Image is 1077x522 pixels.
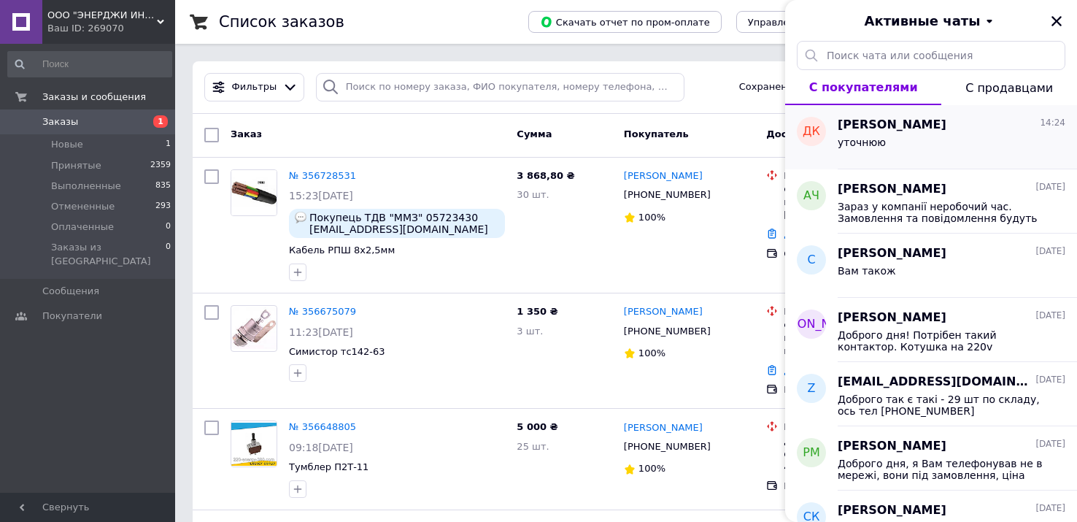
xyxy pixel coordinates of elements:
[838,438,946,455] span: [PERSON_NAME]
[289,190,353,201] span: 15:23[DATE]
[517,326,543,337] span: 3 шт.
[47,9,157,22] span: ООО "ЭНЕРДЖИ ИНВЕСТ ЮА"
[51,200,115,213] span: Отмененные
[517,128,552,139] span: Сумма
[748,17,862,28] span: Управление статусами
[289,442,353,453] span: 09:18[DATE]
[528,11,722,33] button: Скачать отчет по пром-оплате
[316,73,684,101] input: Поиск по номеру заказа, ФИО покупателя, номеру телефона, Email, номеру накладной
[784,421,925,434] div: Нова Пошта
[784,383,925,396] div: Наложенный платеж
[838,502,946,519] span: [PERSON_NAME]
[638,463,665,474] span: 100%
[517,306,557,317] span: 1 350 ₴
[785,298,1077,362] button: [PERSON_NAME][PERSON_NAME][DATE]Доброго дня! Потрібен такий контактор. Котушка на 220v
[808,380,816,397] span: z
[309,212,499,235] span: Покупець ТДВ "ММЗ" 05723430 [EMAIL_ADDRESS][DOMAIN_NAME]
[1040,117,1065,129] span: 14:24
[517,189,549,200] span: 30 шт.
[289,421,356,432] a: № 356648805
[838,394,1045,417] span: Доброго так є такі - 29 шт по складу, ось тел [PHONE_NUMBER]
[1035,438,1065,450] span: [DATE]
[1035,181,1065,193] span: [DATE]
[166,138,171,151] span: 1
[941,70,1077,105] button: С продавцами
[785,70,941,105] button: С покупателями
[838,201,1045,224] span: Зараз у компанії неробочий час. Замовлення та повідомлення будуть оброблені з 08:30 найближчого р...
[785,105,1077,169] button: ДК[PERSON_NAME]14:24уточнюю
[803,188,819,204] span: АЧ
[51,180,121,193] span: Выполненные
[784,318,925,358] div: с. Геніївка, Пункт приймання-видачі (до 30 кг): вул. [STREET_ADDRESS]
[289,346,385,357] a: Симистор тс142-63
[621,185,714,204] div: [PHONE_NUMBER]
[295,212,306,223] img: :speech_balloon:
[150,159,171,172] span: 2359
[42,285,99,298] span: Сообщения
[289,245,395,256] a: Кабель РПШ 8х2,5мм
[838,265,896,277] span: Вам також
[51,220,114,234] span: Оплаченные
[838,137,886,148] span: уточнюю
[51,138,83,151] span: Новые
[838,329,1045,353] span: Доброго дня! Потрібен такий контактор. Котушка на 220v
[763,316,860,333] span: [PERSON_NAME]
[784,229,848,239] a: Добавить ЭН
[42,115,78,128] span: Заказы
[785,169,1077,234] button: АЧ[PERSON_NAME][DATE]Зараз у компанії неробочий час. Замовлення та повідомлення будуть оброблені ...
[289,326,353,338] span: 11:23[DATE]
[826,12,1036,31] button: Активные чаты
[785,234,1077,298] button: С[PERSON_NAME][DATE]Вам також
[219,13,344,31] h1: Список заказов
[231,305,277,352] a: Фото товару
[807,252,815,269] span: С
[232,80,277,94] span: Фильтры
[785,362,1077,426] button: z[EMAIL_ADDRESS][DOMAIN_NAME][DATE]Доброго так є такі - 29 шт по складу, ось тел [PHONE_NUMBER]
[1035,310,1065,322] span: [DATE]
[517,441,549,452] span: 25 шт.
[517,421,557,432] span: 5 000 ₴
[289,170,356,181] a: № 356728531
[784,365,848,376] a: Добавить ЭН
[51,159,101,172] span: Принятые
[784,247,925,261] div: Оплата по реквизитам
[42,310,102,323] span: Покупатели
[624,128,689,139] span: Покупатель
[838,117,946,134] span: [PERSON_NAME]
[838,181,946,198] span: [PERSON_NAME]
[231,128,262,139] span: Заказ
[231,170,277,215] img: Фото товару
[166,241,171,267] span: 0
[1035,374,1065,386] span: [DATE]
[838,245,946,262] span: [PERSON_NAME]
[784,183,925,223] div: смт. [STREET_ADDRESS]: вул. [PERSON_NAME][STREET_ADDRESS]
[231,169,277,216] a: Фото товару
[47,22,175,35] div: Ваш ID: 269070
[624,169,703,183] a: [PERSON_NAME]
[624,421,703,435] a: [PERSON_NAME]
[784,480,925,493] div: Наложенный платеж
[166,220,171,234] span: 0
[153,115,168,128] span: 1
[965,81,1053,95] span: С продавцами
[797,41,1065,70] input: Поиск чата или сообщения
[51,241,166,267] span: Заказы из [GEOGRAPHIC_DATA]
[838,374,1032,391] span: [EMAIL_ADDRESS][DOMAIN_NAME]
[809,80,918,94] span: С покупателями
[621,322,714,341] div: [PHONE_NUMBER]
[784,305,925,318] div: Нова Пошта
[1035,245,1065,258] span: [DATE]
[517,170,574,181] span: 3 868,80 ₴
[621,437,714,456] div: [PHONE_NUMBER]
[803,445,819,461] span: РМ
[540,15,710,28] span: Скачать отчет по пром-оплате
[289,461,368,472] a: Тумблер П2Т-11
[766,128,869,139] span: Доставка и оплата
[865,12,981,31] span: Активные чаты
[838,310,946,326] span: [PERSON_NAME]
[155,200,171,213] span: 293
[838,458,1045,481] span: Доброго дня, я Вам телефонував не в мережі, вони під замовлення, ціна 6500 грн/ шт
[739,80,858,94] span: Сохраненные фильтры:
